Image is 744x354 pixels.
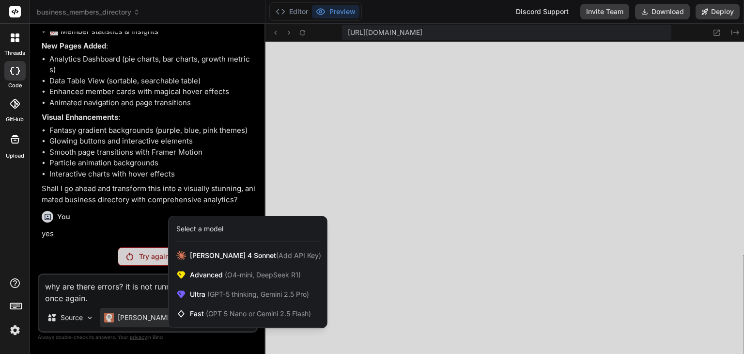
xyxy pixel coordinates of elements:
span: (O4-mini, DeepSeek R1) [223,271,301,279]
span: (GPT 5 Nano or Gemini 2.5 Flash) [206,309,311,318]
div: Select a model [176,224,223,234]
label: code [8,81,22,90]
img: settings [7,322,23,338]
label: threads [4,49,25,57]
span: (Add API Key) [276,251,321,259]
span: Fast [190,309,311,319]
label: GitHub [6,115,24,124]
span: (GPT-5 thinking, Gemini 2.5 Pro) [205,290,309,298]
span: [PERSON_NAME] 4 Sonnet [190,251,321,260]
span: Ultra [190,290,309,299]
span: Advanced [190,270,301,280]
label: Upload [6,152,24,160]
